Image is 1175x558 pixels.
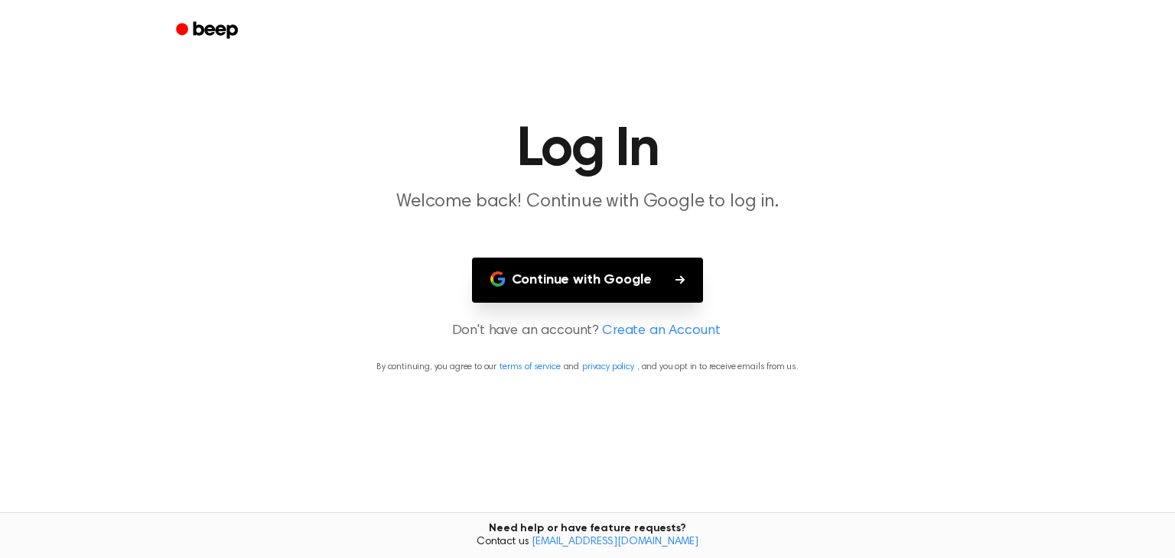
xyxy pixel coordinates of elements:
[9,536,1166,550] span: Contact us
[165,16,252,46] a: Beep
[18,360,1157,374] p: By continuing, you agree to our and , and you opt in to receive emails from us.
[582,362,634,371] a: privacy policy
[472,258,704,303] button: Continue with Google
[532,537,698,547] a: [EMAIL_ADDRESS][DOMAIN_NAME]
[196,122,979,177] h1: Log In
[18,321,1157,342] p: Don't have an account?
[500,362,560,371] a: terms of service
[294,190,881,215] p: Welcome back! Continue with Google to log in.
[602,321,720,342] a: Create an Account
